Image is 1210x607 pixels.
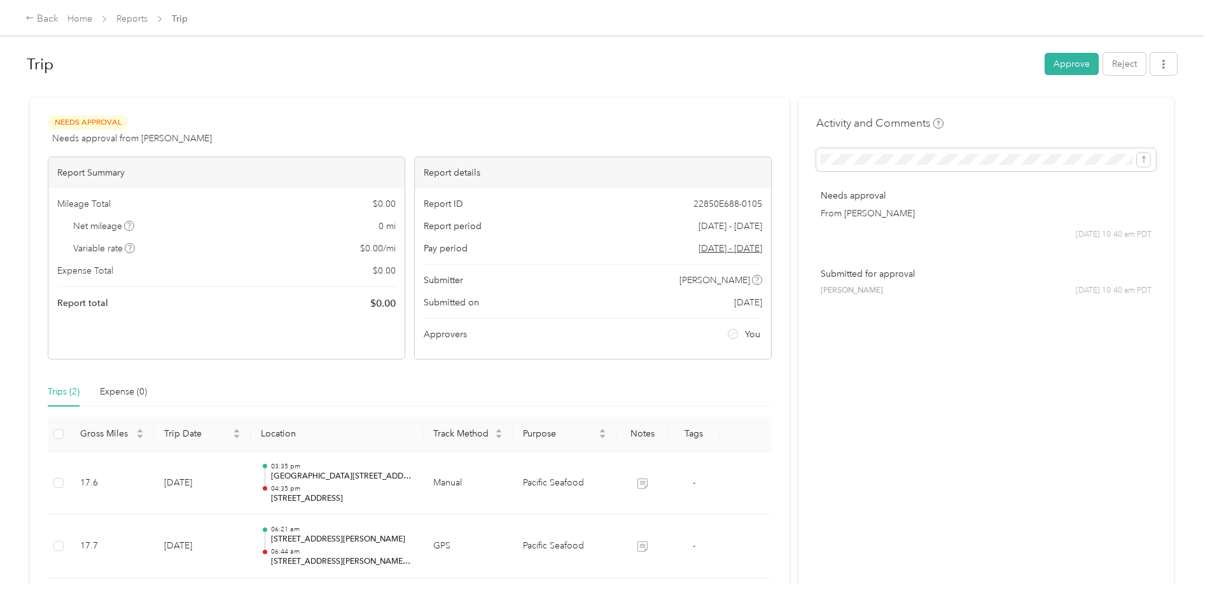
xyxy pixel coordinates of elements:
th: Location [251,417,423,452]
div: Report Summary [48,157,405,188]
span: $ 0.00 [370,296,396,311]
span: Track Method [433,428,492,439]
span: Report total [57,297,108,310]
span: $ 0.00 [373,264,396,277]
div: Back [25,11,59,27]
span: caret-up [495,427,503,435]
span: $ 0.00 [373,197,396,211]
span: 0 mi [379,220,396,233]
span: caret-down [495,433,503,440]
span: Go to pay period [699,242,762,255]
td: 17.6 [70,452,154,515]
div: Expense (0) [100,385,147,399]
span: - [693,540,695,551]
td: [DATE] [154,515,251,578]
span: Variable rate [73,242,136,255]
span: Gross Miles [80,428,134,439]
button: Reject [1103,53,1146,75]
p: Needs approval [821,189,1151,202]
th: Tags [668,417,720,452]
td: 17.7 [70,515,154,578]
span: caret-down [233,433,240,440]
p: Submitted for approval [821,267,1151,281]
td: GPS [423,515,513,578]
p: [GEOGRAPHIC_DATA][STREET_ADDRESS] [271,471,413,482]
td: [DATE] [154,452,251,515]
a: Reports [116,13,148,24]
span: caret-up [136,427,144,435]
th: Trip Date [154,417,251,452]
span: [PERSON_NAME] [679,274,750,287]
span: caret-down [599,433,606,440]
div: Report details [415,157,771,188]
th: Purpose [513,417,616,452]
a: Home [67,13,92,24]
button: Approve [1045,53,1099,75]
span: Expense Total [57,264,113,277]
span: 22850E688-0105 [693,197,762,211]
span: [DATE] 10:40 am PDT [1076,285,1151,297]
span: Trip Date [164,428,230,439]
span: Pay period [424,242,468,255]
td: Pacific Seafood [513,515,616,578]
p: [STREET_ADDRESS][PERSON_NAME][PERSON_NAME] [271,556,413,568]
td: Pacific Seafood [513,452,616,515]
span: caret-up [233,427,240,435]
th: Track Method [423,417,513,452]
span: Needs Approval [48,115,128,130]
span: - [693,477,695,488]
p: 06:21 am [271,525,413,534]
span: [DATE] 10:40 am PDT [1076,229,1151,241]
span: Approvers [424,328,467,341]
span: Purpose [523,428,596,439]
span: Submitted on [424,296,479,309]
span: [DATE] - [DATE] [699,220,762,233]
span: [PERSON_NAME] [821,285,883,297]
span: caret-up [599,427,606,435]
span: Report period [424,220,482,233]
p: [STREET_ADDRESS][PERSON_NAME] [271,534,413,545]
span: Trip [172,12,188,25]
th: Gross Miles [70,417,154,452]
span: Submitter [424,274,463,287]
p: From [PERSON_NAME] [821,207,1151,220]
h1: Trip [27,49,1036,80]
span: Mileage Total [57,197,111,211]
div: Trips (2) [48,385,80,399]
iframe: Everlance-gr Chat Button Frame [1139,536,1210,607]
p: [STREET_ADDRESS] [271,493,413,505]
th: Notes [616,417,668,452]
span: You [745,328,760,341]
h4: Activity and Comments [816,115,943,131]
span: Needs approval from [PERSON_NAME] [52,132,212,145]
span: [DATE] [734,296,762,309]
span: $ 0.00 / mi [360,242,396,255]
span: Net mileage [73,220,135,233]
span: Report ID [424,197,463,211]
td: Manual [423,452,513,515]
p: 04:35 pm [271,484,413,493]
span: caret-down [136,433,144,440]
p: 03:35 pm [271,462,413,471]
p: 06:44 am [271,547,413,556]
